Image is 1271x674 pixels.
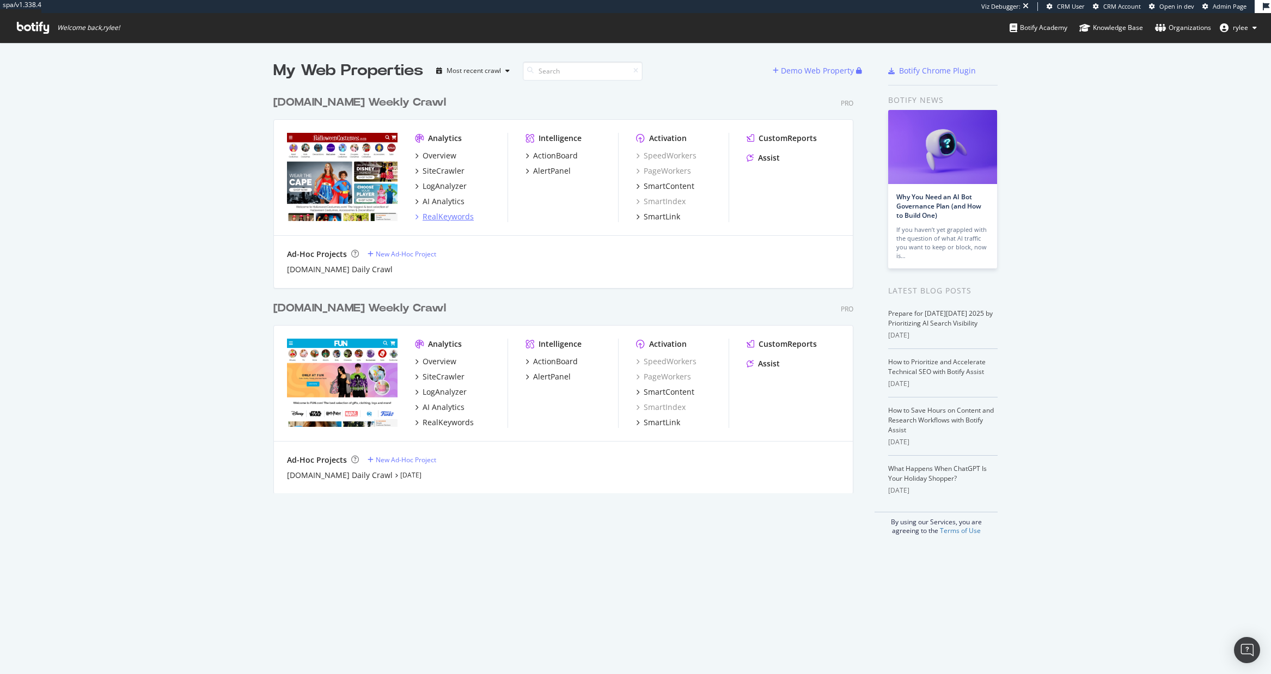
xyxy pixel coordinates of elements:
a: Open in dev [1149,2,1194,11]
div: Pro [841,99,853,108]
a: CRM User [1047,2,1085,11]
div: [DATE] [888,379,998,389]
a: Botify Chrome Plugin [888,65,976,76]
a: [DOMAIN_NAME] Weekly Crawl [273,301,450,316]
a: Prepare for [DATE][DATE] 2025 by Prioritizing AI Search Visibility [888,309,993,328]
div: Ad-Hoc Projects [287,455,347,465]
div: Intelligence [539,339,582,350]
a: Admin Page [1202,2,1246,11]
a: PageWorkers [636,166,691,176]
div: Overview [423,356,456,367]
a: AI Analytics [415,402,465,413]
a: SmartIndex [636,196,686,207]
div: Open Intercom Messenger [1234,637,1260,663]
div: Ad-Hoc Projects [287,249,347,260]
div: [DATE] [888,437,998,447]
div: Demo Web Property [781,65,854,76]
a: Organizations [1155,13,1211,42]
a: CustomReports [747,339,817,350]
a: SmartLink [636,417,680,428]
div: Activation [649,133,687,144]
div: Pro [841,304,853,314]
div: AI Analytics [423,402,465,413]
div: Knowledge Base [1079,22,1143,33]
a: SmartLink [636,211,680,222]
a: LogAnalyzer [415,181,467,192]
div: Botify news [888,94,998,106]
div: CustomReports [759,339,817,350]
a: Demo Web Property [773,66,856,75]
div: Assist [758,358,780,369]
div: SmartLink [644,211,680,222]
div: New Ad-Hoc Project [376,249,436,259]
a: RealKeywords [415,417,474,428]
div: By using our Services, you are agreeing to the [875,512,998,535]
div: [DOMAIN_NAME] Weekly Crawl [273,301,446,316]
a: New Ad-Hoc Project [368,249,436,259]
div: Analytics [428,339,462,350]
div: Botify Academy [1010,22,1067,33]
div: ActionBoard [533,150,578,161]
div: Overview [423,150,456,161]
div: Analytics [428,133,462,144]
a: [DOMAIN_NAME] Daily Crawl [287,470,393,481]
a: LogAnalyzer [415,387,467,397]
button: rylee [1211,19,1266,36]
span: CRM User [1057,2,1085,10]
div: Most recent crawl [447,68,501,74]
a: CustomReports [747,133,817,144]
a: CRM Account [1093,2,1141,11]
span: CRM Account [1103,2,1141,10]
a: ActionBoard [525,356,578,367]
div: LogAnalyzer [423,387,467,397]
span: Open in dev [1159,2,1194,10]
div: [DATE] [888,330,998,340]
span: Admin Page [1213,2,1246,10]
a: RealKeywords [415,211,474,222]
a: SmartContent [636,387,694,397]
div: Intelligence [539,133,582,144]
div: [DATE] [888,486,998,495]
a: SpeedWorkers [636,150,696,161]
div: If you haven’t yet grappled with the question of what AI traffic you want to keep or block, now is… [896,225,989,260]
a: New Ad-Hoc Project [368,455,436,464]
a: SmartIndex [636,402,686,413]
a: How to Save Hours on Content and Research Workflows with Botify Assist [888,406,994,434]
div: LogAnalyzer [423,181,467,192]
a: SpeedWorkers [636,356,696,367]
div: [DOMAIN_NAME] Daily Crawl [287,264,393,275]
div: AlertPanel [533,371,571,382]
div: SmartContent [644,181,694,192]
div: New Ad-Hoc Project [376,455,436,464]
div: RealKeywords [423,211,474,222]
div: RealKeywords [423,417,474,428]
div: CustomReports [759,133,817,144]
img: Why You Need an AI Bot Governance Plan (and How to Build One) [888,110,997,184]
div: Activation [649,339,687,350]
a: SiteCrawler [415,371,465,382]
div: grid [273,82,862,493]
img: www.halloweencostumes.com [287,133,398,221]
div: SiteCrawler [423,166,465,176]
a: Overview [415,150,456,161]
div: SiteCrawler [423,371,465,382]
button: Most recent crawl [432,62,514,79]
a: SmartContent [636,181,694,192]
a: Terms of Use [940,526,981,535]
button: Demo Web Property [773,62,856,79]
div: SmartLink [644,417,680,428]
div: AI Analytics [423,196,465,207]
div: Botify Chrome Plugin [899,65,976,76]
a: AlertPanel [525,371,571,382]
a: AlertPanel [525,166,571,176]
div: Assist [758,152,780,163]
img: www.fun.com [287,339,398,427]
a: [DOMAIN_NAME] Weekly Crawl [273,95,450,111]
a: Knowledge Base [1079,13,1143,42]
